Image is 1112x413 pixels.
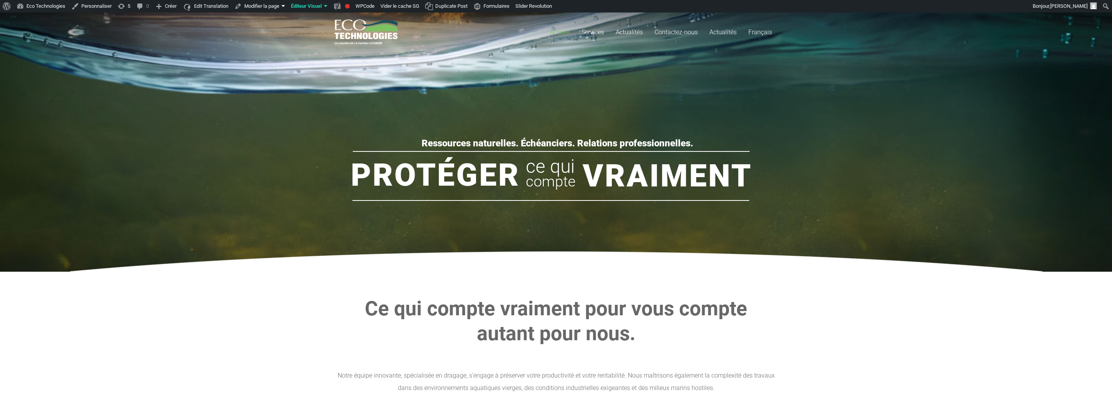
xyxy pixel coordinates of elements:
[655,28,698,36] span: Contactez-nous
[704,12,743,52] a: Actualités
[649,12,704,52] a: Contactez-nous
[422,139,693,148] rs-layer: Ressources naturelles. Échéanciers. Relations professionnelles.
[581,28,604,36] span: Services
[544,12,576,52] a: Accueil
[526,170,576,193] rs-layer: compte
[351,156,520,195] rs-layer: Protéger
[515,3,552,9] span: Slider Revolution
[583,156,752,195] rs-layer: Vraiment
[182,1,192,14] img: icon16.svg
[610,12,649,52] a: Actualités
[70,251,1042,272] img: hero-crescent.png
[616,28,643,36] span: Actualités
[365,297,747,345] strong: Ce qui compte vraiment pour vous compte autant pour nous.
[334,19,398,45] a: logo_EcoTech_ASDR_RGB
[334,369,778,394] div: Notre équipe innovante, spécialisée en dragage, s’engage à préserver votre productivité et votre ...
[526,155,575,178] rs-layer: ce qui
[743,12,778,52] a: Français
[748,28,772,36] span: Français
[345,4,350,9] div: À améliorer
[709,28,737,36] span: Actualités
[550,28,570,36] span: Accueil
[1050,3,1087,9] span: [PERSON_NAME]
[576,12,610,52] a: Services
